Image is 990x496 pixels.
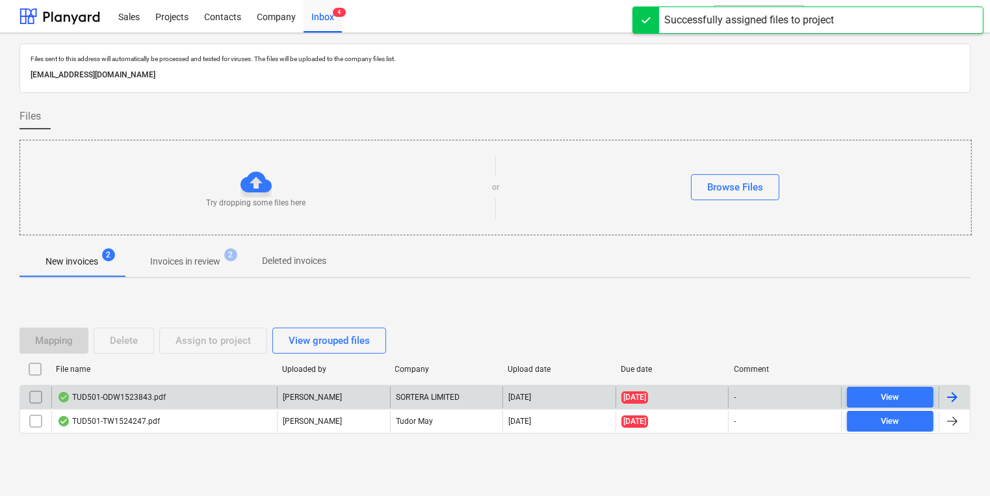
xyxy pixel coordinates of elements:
[57,416,70,426] div: OCR finished
[621,391,648,404] span: [DATE]
[333,8,346,17] span: 4
[57,392,70,402] div: OCR finished
[390,411,503,432] div: Tudor May
[664,12,834,28] div: Successfully assigned files to project
[224,248,237,261] span: 2
[150,255,220,268] p: Invoices in review
[390,387,503,408] div: SORTERA LIMITED
[57,416,160,426] div: TUD501-TW1524247.pdf
[31,55,959,63] p: Files sent to this address will automatically be processed and tested for viruses. The files will...
[395,365,498,374] div: Company
[57,392,166,402] div: TUD501-ODW1523843.pdf
[283,416,342,427] p: [PERSON_NAME]
[847,411,933,432] button: View
[734,417,736,426] div: -
[31,68,959,82] p: [EMAIL_ADDRESS][DOMAIN_NAME]
[508,365,610,374] div: Upload date
[20,109,41,124] span: Files
[621,365,723,374] div: Due date
[262,254,326,268] p: Deleted invoices
[492,182,499,193] p: or
[102,248,115,261] span: 2
[282,365,385,374] div: Uploaded by
[46,255,98,268] p: New invoices
[283,392,342,403] p: [PERSON_NAME]
[734,393,736,402] div: -
[207,198,306,209] p: Try dropping some files here
[272,328,386,354] button: View grouped files
[925,434,990,496] iframe: Chat Widget
[621,415,648,428] span: [DATE]
[707,179,763,196] div: Browse Files
[881,390,900,405] div: View
[881,414,900,429] div: View
[289,332,370,349] div: View grouped files
[734,365,837,374] div: Comment
[847,387,933,408] button: View
[691,174,779,200] button: Browse Files
[56,365,272,374] div: File name
[20,140,972,235] div: Try dropping some files hereorBrowse Files
[508,417,531,426] div: [DATE]
[508,393,531,402] div: [DATE]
